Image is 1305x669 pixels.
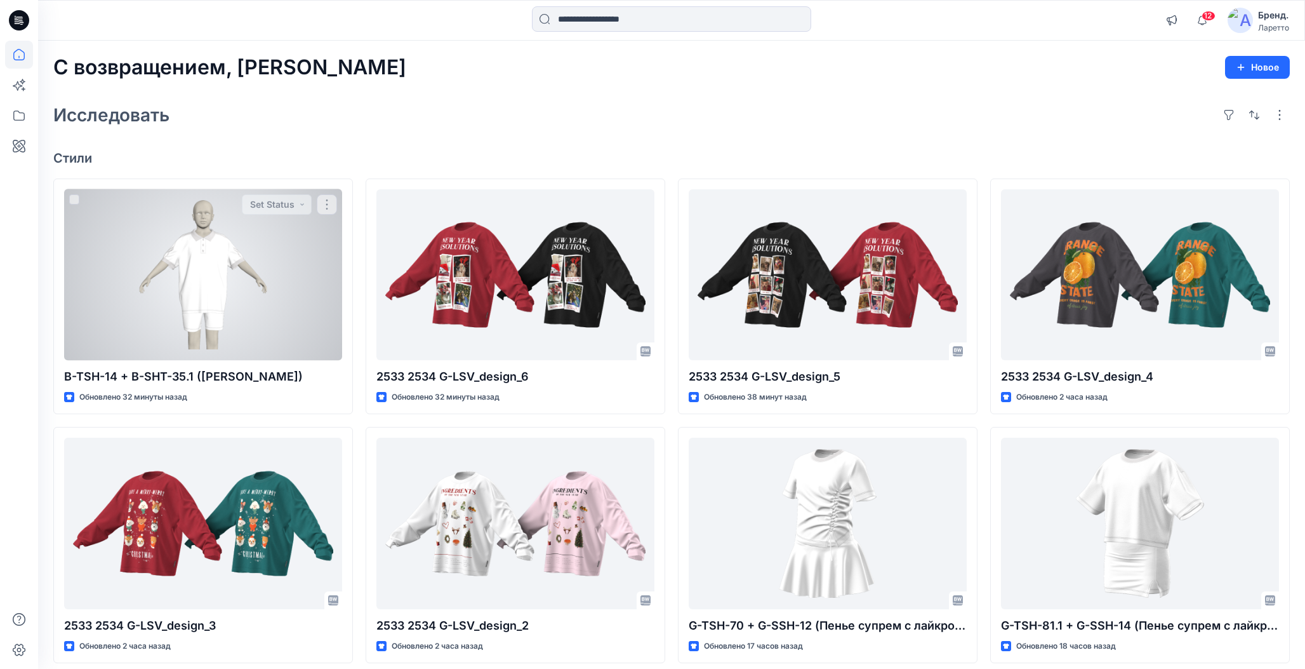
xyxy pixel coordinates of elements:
a: 2533 2534 G-LSV_design_4 [1001,189,1279,360]
a: B-TSH-14 + B-SHT-35.1 (Пенье WFACE Пике) [64,189,342,360]
span: 12 [1202,11,1216,21]
ya-tr-span: Стили [53,151,92,166]
ya-tr-span: Бренд. [1258,10,1288,20]
p: Обновлено 17 часов назад [704,640,803,653]
p: 2533 2534 G-LSV_design_6 [376,368,654,386]
img: аватар [1228,8,1253,33]
a: 2533 2534 G-LSV_design_3 [64,438,342,609]
ya-tr-span: Обновлено 32 минуты назад [79,392,187,402]
p: Обновлено 2 часа назад [392,640,483,653]
ya-tr-span: С возвращением, [PERSON_NAME] [53,55,406,79]
ya-tr-span: Обновлено 18 часов назад [1016,641,1116,651]
button: Новое [1225,56,1290,79]
p: Обновлено 32 минуты назад [392,391,500,404]
ya-tr-span: 2533 2534 G-LSV_design_5 [689,370,840,383]
ya-tr-span: Ларетто [1258,23,1289,32]
a: G-TSH-70 + G-SSH-12 (Пенье супрем с лайкрой + Бифлекс) [689,438,967,609]
a: G-TSH-81.1 + G-SSH-14 (Пенье супрем с лайкрой + Бифлекс) [1001,438,1279,609]
ya-tr-span: G-TSH-70 + G-SSH-12 (Пенье супрем с лайкрой + Бифлекс) [689,619,1030,632]
ya-tr-span: Обновлено 2 часа назад [79,641,171,651]
p: 2533 2534 G-LSV_design_3 [64,617,342,635]
a: 2533 2534 G-LSV_design_5 [689,189,967,360]
ya-tr-span: Обновлено 2 часа назад [1016,392,1108,402]
p: B-TSH-14 + B-SHT-35.1 ([PERSON_NAME]) [64,368,342,386]
p: 2533 2534 G-LSV_design_2 [376,617,654,635]
a: 2533 2534 G-LSV_design_2 [376,438,654,609]
a: 2533 2534 G-LSV_design_6 [376,189,654,360]
ya-tr-span: Обновлено 38 минут назад [704,392,807,402]
ya-tr-span: Исследовать [53,104,169,126]
ya-tr-span: 2533 2534 G-LSV_design_4 [1001,370,1153,383]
